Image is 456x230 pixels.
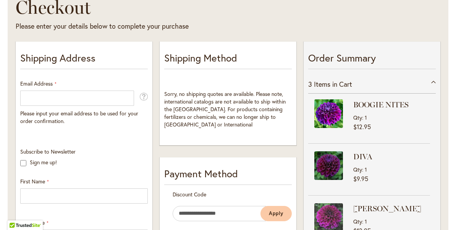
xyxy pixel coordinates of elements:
span: Discount Code [173,191,206,198]
span: Sorry, no shipping quotes are available. Please note, international catalogs are not available to... [164,90,286,128]
span: Subscribe to Newsletter [20,148,76,155]
p: Order Summary [308,51,436,69]
p: Shipping Method [164,51,292,69]
span: Qty [353,218,362,225]
iframe: Launch Accessibility Center [6,203,27,224]
span: Qty [353,114,362,121]
div: Payment Method [164,167,292,185]
span: 1 [365,166,367,173]
strong: DIVA [353,151,428,162]
span: Please input your email address to be used for your order confirmation. [20,110,138,125]
span: Items in Cart [314,79,352,89]
p: Shipping Address [20,51,148,69]
span: 1 [365,218,367,225]
span: Qty [353,166,362,173]
span: First Name [20,178,45,185]
span: Apply [269,210,283,217]
label: Sign me up! [30,159,57,166]
div: Please enter your details below to complete your purchase [16,21,318,31]
strong: BOOGIE NITES [353,99,428,110]
strong: [PERSON_NAME] [353,203,428,214]
span: 1 [365,114,367,121]
span: $9.95 [353,175,368,183]
span: 3 [308,79,312,89]
img: DIVA [314,151,343,180]
span: $12.95 [353,123,371,131]
button: Apply [260,206,292,221]
img: BOOGIE NITES [314,99,343,128]
span: Email Address [20,80,53,87]
span: Last Name [20,219,45,226]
